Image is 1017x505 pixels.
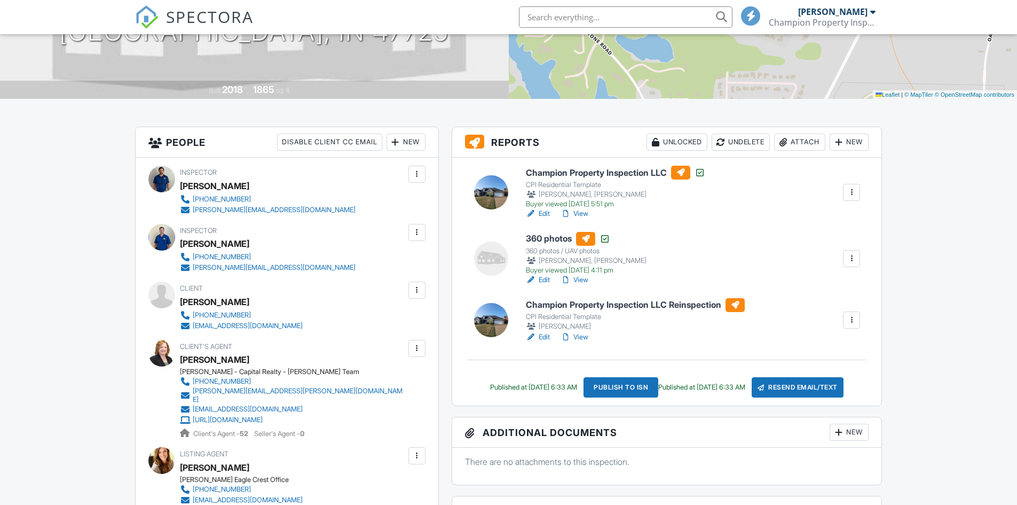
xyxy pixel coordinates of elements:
[193,311,251,320] div: [PHONE_NUMBER]
[584,377,658,398] div: Publish to ISN
[561,208,588,219] a: View
[135,5,159,29] img: The Best Home Inspection Software - Spectora
[452,127,882,158] h3: Reports
[240,430,248,438] strong: 52
[193,387,406,404] div: [PERSON_NAME][EMAIL_ADDRESS][PERSON_NAME][DOMAIN_NAME]
[180,236,249,252] div: [PERSON_NAME]
[193,377,251,386] div: [PHONE_NUMBER]
[180,205,356,215] a: [PERSON_NAME][EMAIL_ADDRESS][DOMAIN_NAME]
[526,275,550,285] a: Edit
[193,195,251,204] div: [PHONE_NUMBER]
[193,496,303,504] div: [EMAIL_ADDRESS][DOMAIN_NAME]
[180,252,356,262] a: [PHONE_NUMBER]
[561,332,588,343] a: View
[166,5,254,28] span: SPECTORA
[193,430,250,438] span: Client's Agent -
[904,91,933,98] a: © MapTiler
[135,14,254,37] a: SPECTORA
[300,430,304,438] strong: 0
[180,321,303,331] a: [EMAIL_ADDRESS][DOMAIN_NAME]
[935,91,1014,98] a: © OpenStreetMap contributors
[519,6,732,28] input: Search everything...
[209,87,220,95] span: Built
[193,263,356,272] div: [PERSON_NAME][EMAIL_ADDRESS][DOMAIN_NAME]
[193,485,251,494] div: [PHONE_NUMBER]
[526,166,705,208] a: Champion Property Inspection LLC CPI Residential Template [PERSON_NAME], [PERSON_NAME] Buyer view...
[180,227,217,235] span: Inspector
[193,253,251,261] div: [PHONE_NUMBER]
[180,460,249,476] a: [PERSON_NAME]
[180,450,228,458] span: Listing Agent
[752,377,843,398] div: Resend Email/Text
[180,310,303,321] a: [PHONE_NUMBER]
[180,415,406,425] a: [URL][DOMAIN_NAME]
[798,6,868,17] div: [PERSON_NAME]
[526,166,705,180] h6: Champion Property Inspection LLC
[193,405,303,414] div: [EMAIL_ADDRESS][DOMAIN_NAME]
[253,84,274,95] div: 1865
[254,430,304,438] span: Seller's Agent -
[526,181,705,189] div: CPI Residential Template
[180,294,249,310] div: [PERSON_NAME]
[526,200,705,208] div: Buyer viewed [DATE] 5:51 pm
[180,368,414,376] div: [PERSON_NAME] - Capital Realty - [PERSON_NAME] Team
[830,134,869,151] div: New
[452,417,882,448] h3: Additional Documents
[180,168,217,176] span: Inspector
[526,247,647,255] div: 360 photos / UAV photos
[193,416,263,424] div: [URL][DOMAIN_NAME]
[180,262,356,273] a: [PERSON_NAME][EMAIL_ADDRESS][DOMAIN_NAME]
[180,352,249,368] a: [PERSON_NAME]
[876,91,900,98] a: Leaflet
[526,255,647,266] div: [PERSON_NAME], [PERSON_NAME]
[526,313,745,321] div: CPI Residential Template
[180,484,368,495] a: [PHONE_NUMBER]
[526,208,550,219] a: Edit
[277,134,382,151] div: Disable Client CC Email
[526,332,550,343] a: Edit
[180,343,232,351] span: Client's Agent
[830,424,869,441] div: New
[180,194,356,205] a: [PHONE_NUMBER]
[526,298,745,332] a: Champion Property Inspection LLC Reinspection CPI Residential Template [PERSON_NAME]
[526,232,647,246] h6: 360 photos
[526,189,705,200] div: [PERSON_NAME], [PERSON_NAME]
[769,17,876,28] div: Champion Property Inspection LLC
[526,232,647,275] a: 360 photos 360 photos / UAV photos [PERSON_NAME], [PERSON_NAME] Buyer viewed [DATE] 4:11 pm
[526,266,647,275] div: Buyer viewed [DATE] 4:11 pm
[490,383,577,392] div: Published at [DATE] 6:33 AM
[561,275,588,285] a: View
[276,87,291,95] span: sq. ft.
[180,387,406,404] a: [PERSON_NAME][EMAIL_ADDRESS][PERSON_NAME][DOMAIN_NAME]
[901,91,903,98] span: |
[193,322,303,330] div: [EMAIL_ADDRESS][DOMAIN_NAME]
[180,376,406,387] a: [PHONE_NUMBER]
[526,321,745,332] div: [PERSON_NAME]
[180,404,406,415] a: [EMAIL_ADDRESS][DOMAIN_NAME]
[658,383,745,392] div: Published at [DATE] 6:33 AM
[222,84,243,95] div: 2018
[136,127,438,158] h3: People
[193,206,356,214] div: [PERSON_NAME][EMAIL_ADDRESS][DOMAIN_NAME]
[387,134,425,151] div: New
[180,284,203,292] span: Client
[712,134,770,151] div: Undelete
[180,178,249,194] div: [PERSON_NAME]
[526,298,745,312] h6: Champion Property Inspection LLC Reinspection
[647,134,707,151] div: Unlocked
[774,134,825,151] div: Attach
[465,456,869,468] p: There are no attachments to this inspection.
[180,476,377,484] div: [PERSON_NAME] Eagle Crest Office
